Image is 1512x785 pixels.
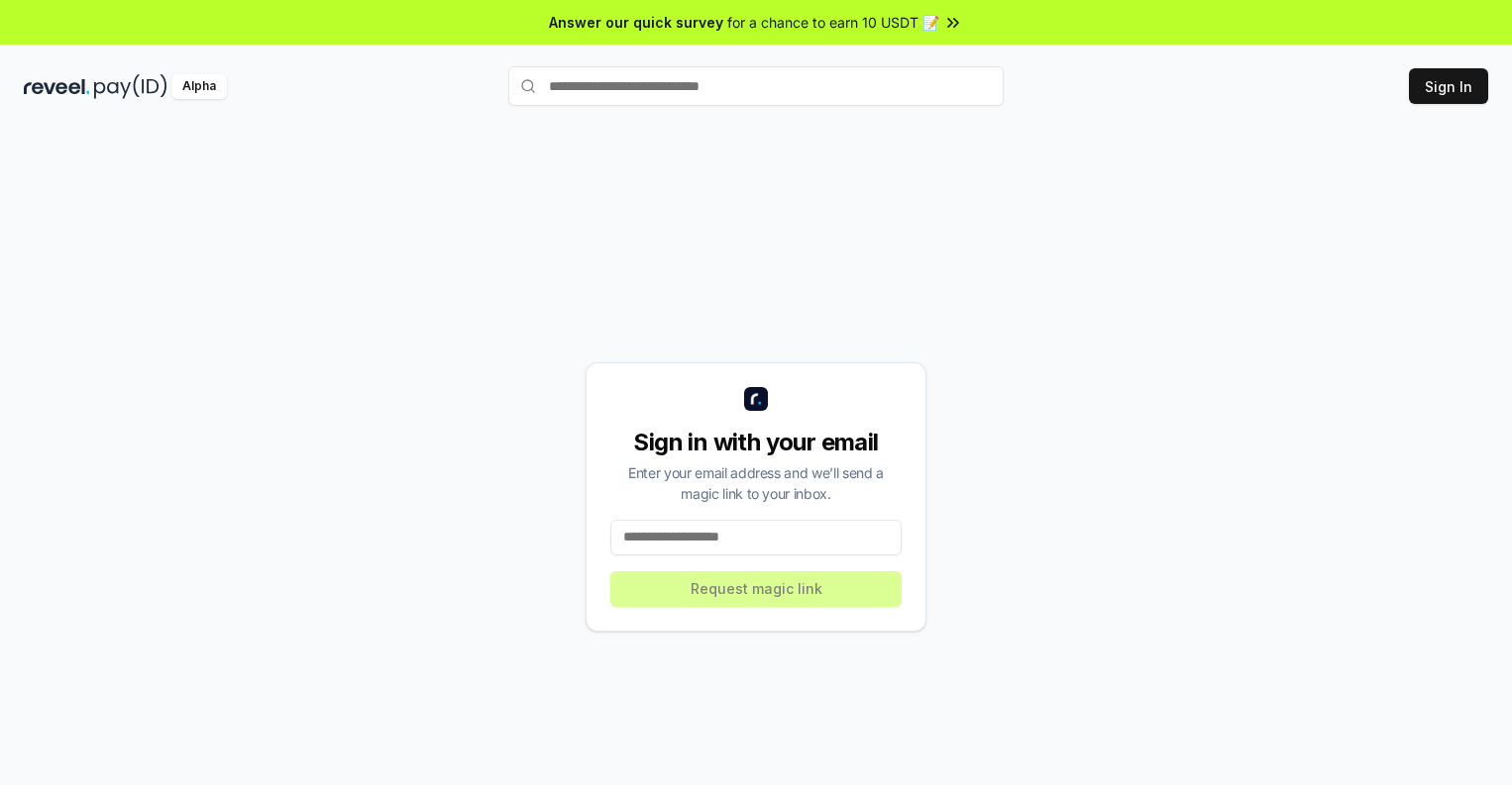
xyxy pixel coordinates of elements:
[94,74,167,99] img: pay_id
[549,12,723,33] span: Answer our quick survey
[171,74,227,99] div: Alpha
[610,462,902,504] div: Enter your email address and we’ll send a magic link to your inbox.
[727,12,939,33] span: for a chance to earn 10 USDT 📝
[744,387,768,411] img: logo_small
[1409,68,1488,104] button: Sign In
[24,74,90,99] img: reveel_dark
[610,427,902,458] div: Sign in with your email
